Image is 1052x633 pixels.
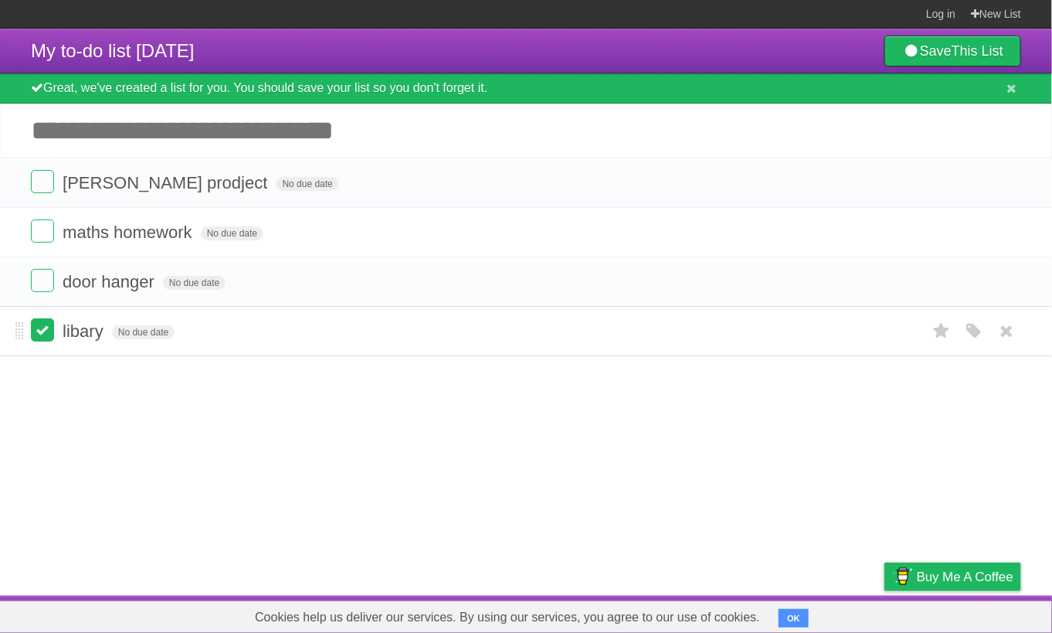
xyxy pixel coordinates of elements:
[112,325,175,339] span: No due date
[952,43,1003,59] b: This List
[924,600,1021,629] a: Suggest a feature
[63,173,271,192] span: [PERSON_NAME] prodject
[63,272,158,291] span: door hanger
[201,226,263,240] span: No due date
[31,40,195,61] span: My to-do list [DATE]
[884,36,1021,66] a: SaveThis List
[277,177,339,191] span: No due date
[730,600,792,629] a: Developers
[63,322,107,341] span: libary
[884,563,1021,591] a: Buy me a coffee
[31,318,54,342] label: Done
[892,563,913,590] img: Buy me a coffee
[239,602,775,633] span: Cookies help us deliver our services. By using our services, you agree to our use of cookies.
[927,318,956,344] label: Star task
[31,170,54,193] label: Done
[163,276,226,290] span: No due date
[917,563,1013,590] span: Buy me a coffee
[31,220,54,243] label: Done
[31,269,54,292] label: Done
[779,609,809,628] button: OK
[812,600,846,629] a: Terms
[864,600,904,629] a: Privacy
[63,223,196,242] span: maths homework
[679,600,711,629] a: About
